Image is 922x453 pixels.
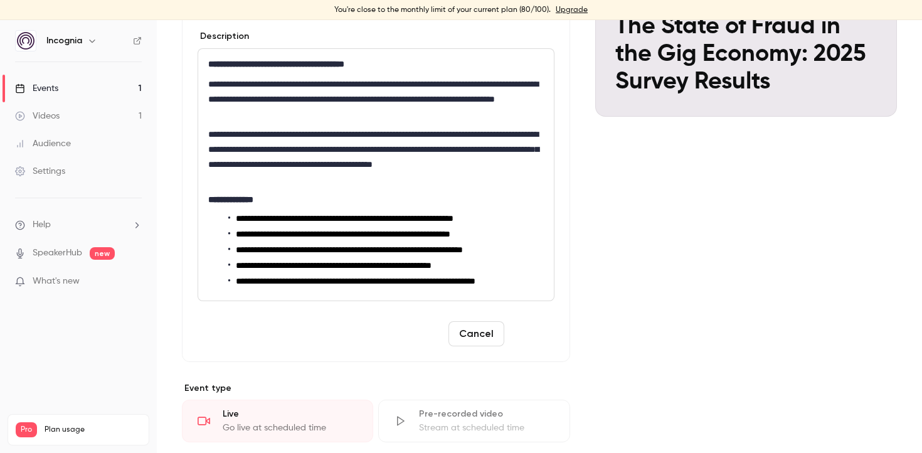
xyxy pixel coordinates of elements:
div: Settings [15,165,65,178]
div: Audience [15,137,71,150]
a: Upgrade [556,5,588,15]
div: Pre-recorded video [419,408,554,420]
div: Stream at scheduled time [419,422,554,434]
div: Go live at scheduled time [223,422,358,434]
button: Cancel [448,321,504,346]
li: help-dropdown-opener [15,218,142,232]
p: Event type [182,382,570,395]
span: Help [33,218,51,232]
div: editor [198,49,554,301]
div: Pre-recorded videoStream at scheduled time [378,400,570,442]
span: new [90,247,115,260]
div: Videos [15,110,60,122]
h6: Incognia [46,35,82,47]
img: Incognia [16,31,36,51]
a: SpeakerHub [33,247,82,260]
button: Save [509,321,554,346]
div: LiveGo live at scheduled time [182,400,373,442]
section: description [198,48,554,301]
div: Live [223,408,358,420]
label: Description [198,30,249,43]
div: Events [15,82,58,95]
span: What's new [33,275,80,288]
span: Pro [16,422,37,437]
span: Plan usage [45,425,141,435]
